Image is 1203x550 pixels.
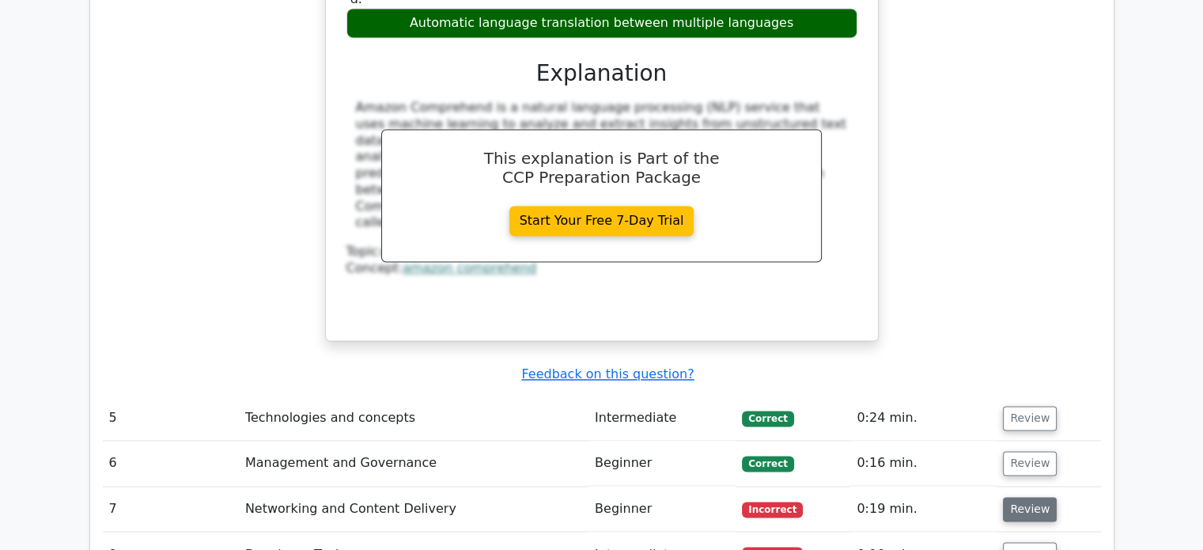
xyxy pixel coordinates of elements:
div: Topic: [346,244,857,260]
div: Amazon Comprehend is a natural language processing (NLP) service that uses machine learning to an... [356,100,848,231]
td: 5 [103,396,239,441]
a: amazon comprehend [403,260,536,275]
button: Review [1003,451,1057,476]
button: Review [1003,497,1057,522]
span: Incorrect [742,502,803,518]
a: Start Your Free 7-Day Trial [509,206,694,236]
td: Networking and Content Delivery [239,487,588,532]
div: Concept: [346,260,857,277]
span: Correct [742,456,793,472]
td: Beginner [588,487,736,532]
a: Feedback on this question? [521,366,694,381]
td: 0:16 min. [850,441,997,486]
td: Beginner [588,441,736,486]
button: Review [1003,406,1057,431]
td: 0:19 min. [850,487,997,532]
td: 7 [103,487,239,532]
td: Intermediate [588,396,736,441]
span: Correct [742,411,793,427]
td: 0:24 min. [850,396,997,441]
td: 6 [103,441,239,486]
td: Technologies and concepts [239,396,588,441]
td: Management and Governance [239,441,588,486]
h3: Explanation [356,60,848,87]
div: Automatic language translation between multiple languages [346,8,857,39]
